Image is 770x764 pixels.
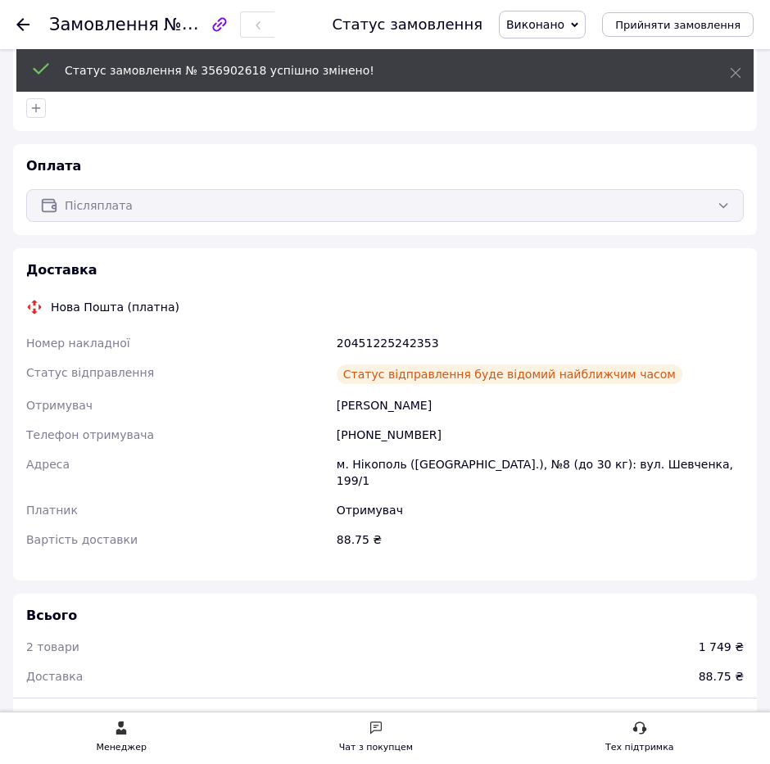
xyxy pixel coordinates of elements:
div: Отримувач [333,495,747,525]
span: Доставка [26,262,97,278]
div: Повернутися назад [16,16,29,33]
span: Прийняти замовлення [615,19,741,31]
div: Статус відправлення буде відомий найближчим часом [337,364,682,384]
span: Номер накладної [26,337,130,350]
div: Нова Пошта (платна) [47,299,183,315]
div: Менеджер [96,739,146,756]
div: Статус замовлення № 356902618 успішно змінено! [65,62,689,79]
div: Тех підтримка [605,739,674,756]
span: Виконано [506,18,564,31]
span: Телефон отримувача [26,428,154,441]
span: Платник [26,504,78,517]
span: Вартість доставки [26,533,138,546]
span: Замовлення [49,15,159,34]
span: 2 товари [26,640,79,653]
span: Адреса [26,458,70,471]
span: Всього [26,608,77,623]
span: Отримувач [26,399,93,412]
div: Статус замовлення [332,16,482,33]
span: Доставка [26,670,83,683]
div: 20451225242353 [333,328,747,358]
div: 88.75 ₴ [333,525,747,554]
div: 88.75 ₴ [689,658,754,694]
div: 1 749 ₴ [699,639,744,655]
span: Оплата [26,158,81,174]
span: №356902618 [164,14,280,34]
button: Прийняти замовлення [602,12,754,37]
div: м. Нікополь ([GEOGRAPHIC_DATA].), №8 (до 30 кг): вул. Шевченка, 199/1 [333,450,747,495]
div: Чат з покупцем [339,739,413,756]
div: [PERSON_NAME] [333,391,747,420]
div: [PHONE_NUMBER] [333,420,747,450]
span: Статус відправлення [26,366,154,379]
